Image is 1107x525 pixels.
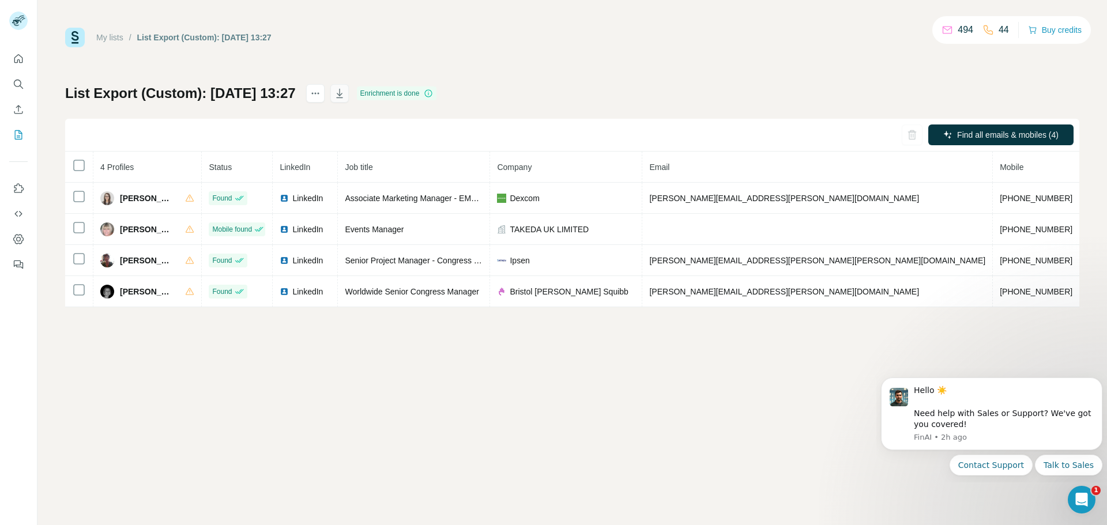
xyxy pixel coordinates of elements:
[100,285,114,299] img: Avatar
[510,224,589,235] span: TAKEDA UK LIMITED
[137,32,272,43] div: List Export (Custom): [DATE] 13:27
[497,163,532,172] span: Company
[280,194,289,203] img: LinkedIn logo
[510,255,529,266] span: Ipsen
[292,286,323,297] span: LinkedIn
[9,254,28,275] button: Feedback
[497,194,506,203] img: company-logo
[65,28,85,47] img: Surfe Logo
[96,33,123,42] a: My lists
[9,124,28,145] button: My lists
[1000,163,1023,172] span: Mobile
[306,84,325,103] button: actions
[212,193,232,203] span: Found
[1000,225,1072,234] span: [PHONE_NUMBER]
[649,287,919,296] span: [PERSON_NAME][EMAIL_ADDRESS][PERSON_NAME][DOMAIN_NAME]
[9,99,28,120] button: Enrich CSV
[345,163,372,172] span: Job title
[649,256,985,265] span: [PERSON_NAME][EMAIL_ADDRESS][PERSON_NAME][PERSON_NAME][DOMAIN_NAME]
[9,74,28,95] button: Search
[1000,256,1072,265] span: [PHONE_NUMBER]
[280,225,289,234] img: LinkedIn logo
[280,287,289,296] img: LinkedIn logo
[1028,22,1082,38] button: Buy credits
[497,287,506,296] img: company-logo
[9,229,28,250] button: Dashboard
[928,124,1074,145] button: Find all emails & mobiles (4)
[999,23,1009,37] p: 44
[876,367,1107,482] iframe: Intercom notifications message
[100,222,114,236] img: Avatar
[100,163,134,172] span: 4 Profiles
[129,32,131,43] li: /
[212,255,232,266] span: Found
[649,194,919,203] span: [PERSON_NAME][EMAIL_ADDRESS][PERSON_NAME][DOMAIN_NAME]
[510,286,628,297] span: Bristol [PERSON_NAME] Squibb
[958,23,973,37] p: 494
[212,286,232,297] span: Found
[100,254,114,267] img: Avatar
[9,203,28,224] button: Use Surfe API
[957,129,1059,141] span: Find all emails & mobiles (4)
[497,256,506,265] img: company-logo
[345,256,506,265] span: Senior Project Manager - Congress & Events
[280,163,310,172] span: LinkedIn
[209,163,232,172] span: Status
[292,255,323,266] span: LinkedIn
[345,287,479,296] span: Worldwide Senior Congress Manager
[510,192,539,204] span: Dexcom
[1068,486,1095,513] iframe: Intercom live chat
[65,84,296,103] h1: List Export (Custom): [DATE] 13:27
[280,256,289,265] img: LinkedIn logo
[292,224,323,235] span: LinkedIn
[9,48,28,69] button: Quick start
[100,191,114,205] img: Avatar
[1000,287,1072,296] span: [PHONE_NUMBER]
[357,86,437,100] div: Enrichment is done
[1091,486,1101,495] span: 1
[120,286,174,297] span: [PERSON_NAME]
[1000,194,1072,203] span: [PHONE_NUMBER]
[212,224,252,235] span: Mobile found
[345,194,508,203] span: Associate Marketing Manager - EMEA Events
[649,163,669,172] span: Email
[120,192,174,204] span: [PERSON_NAME]
[292,192,323,204] span: LinkedIn
[345,225,404,234] span: Events Manager
[120,224,174,235] span: [PERSON_NAME]
[120,255,174,266] span: [PERSON_NAME]
[9,178,28,199] button: Use Surfe on LinkedIn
